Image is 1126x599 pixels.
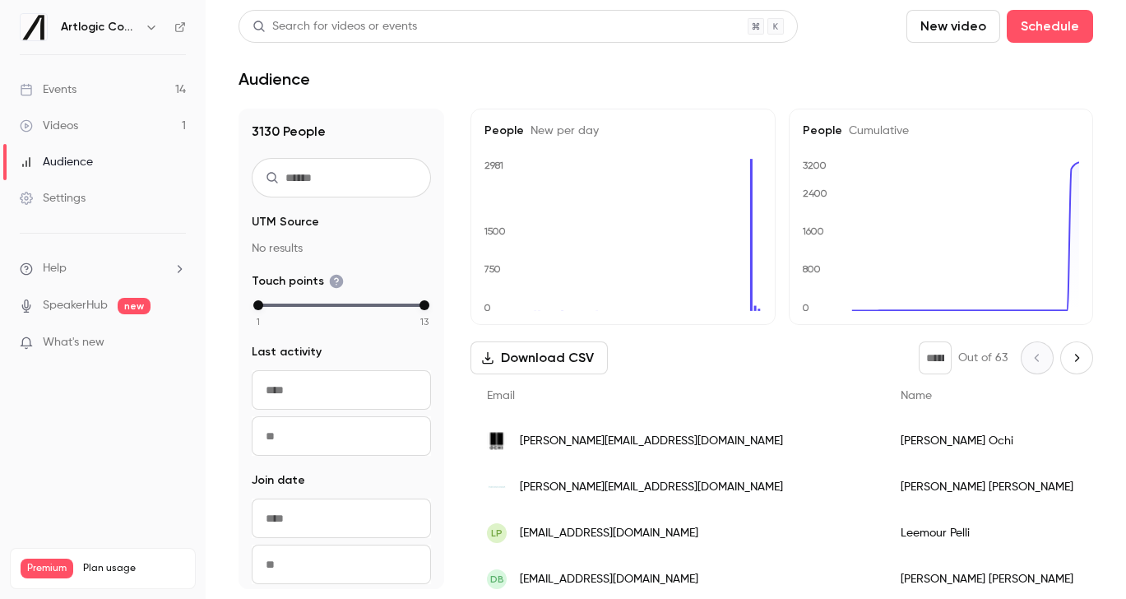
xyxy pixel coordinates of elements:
input: To [252,545,431,584]
span: 1 [257,314,260,329]
h6: Artlogic Connect 2025 [61,19,138,35]
input: To [252,416,431,456]
span: Touch points [252,273,344,290]
text: 2400 [803,188,827,199]
li: help-dropdown-opener [20,260,186,277]
span: [EMAIL_ADDRESS][DOMAIN_NAME] [520,571,698,588]
text: 2981 [484,160,503,171]
span: Premium [21,559,73,578]
input: From [252,370,431,410]
span: new [118,298,151,314]
button: Schedule [1007,10,1093,43]
span: DB [490,572,504,587]
div: Videos [20,118,78,134]
text: 800 [802,264,821,276]
div: Search for videos or events [253,18,417,35]
img: Artlogic Connect 2025 [21,14,47,40]
span: Plan usage [83,562,185,575]
text: 3200 [803,160,827,171]
h1: 3130 People [252,122,431,142]
h1: Audience [239,69,310,89]
text: 750 [484,263,501,275]
div: Events [20,81,76,98]
a: SpeakerHub [43,297,108,314]
img: danielcanogar.com [487,477,507,497]
text: 1600 [802,226,824,238]
p: No results [252,240,431,257]
span: [PERSON_NAME][EMAIL_ADDRESS][DOMAIN_NAME] [520,479,783,496]
button: Next page [1060,341,1093,374]
span: What's new [43,334,104,351]
button: Download CSV [470,341,608,374]
input: From [252,499,431,538]
h5: People [803,123,1080,139]
span: [PERSON_NAME][EMAIL_ADDRESS][DOMAIN_NAME] [520,433,783,450]
span: UTM Source [252,214,319,230]
button: New video [906,10,1000,43]
div: min [253,300,263,310]
span: Last activity [252,344,322,360]
h5: People [484,123,762,139]
div: max [419,300,429,310]
span: LP [491,526,503,541]
span: 13 [420,314,429,329]
img: ochigallery.com [487,431,507,451]
span: Help [43,260,67,277]
text: 1500 [484,225,506,237]
div: Audience [20,154,93,170]
span: [EMAIL_ADDRESS][DOMAIN_NAME] [520,525,698,542]
text: 0 [802,302,809,313]
span: New per day [524,125,599,137]
text: 0 [484,302,491,313]
span: Cumulative [842,125,909,137]
div: Settings [20,190,86,207]
span: Name [901,390,932,402]
span: Email [487,390,515,402]
p: Out of 63 [958,350,1008,366]
span: Join date [252,472,305,489]
iframe: Noticeable Trigger [166,336,186,351]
